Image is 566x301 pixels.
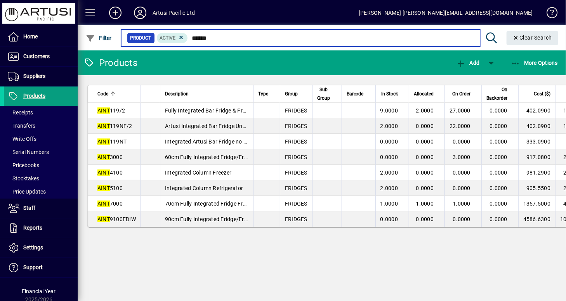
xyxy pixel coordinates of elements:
[23,205,35,211] span: Staff
[454,56,481,70] button: Add
[416,154,434,160] span: 0.0000
[285,216,307,222] span: FRIDGES
[518,118,555,134] td: 402.0900
[490,154,508,160] span: 0.0000
[317,85,330,102] span: Sub Group
[518,196,555,211] td: 1357.5000
[97,170,123,176] span: 4100
[416,201,434,207] span: 1.0000
[380,216,398,222] span: 0.0000
[511,60,558,66] span: More Options
[490,107,508,114] span: 0.0000
[22,288,56,294] span: Financial Year
[490,201,508,207] span: 0.0000
[380,107,398,114] span: 9.0000
[23,264,43,270] span: Support
[165,107,256,114] span: Fully Integrated Bar Fridge & Freezer
[8,189,46,195] span: Price Updates
[4,47,78,66] a: Customers
[518,211,555,227] td: 4586.6300
[490,138,508,145] span: 0.0000
[414,90,434,98] span: Allocated
[23,93,45,99] span: Products
[541,2,556,27] a: Knowledge Base
[97,138,110,145] em: AINT
[490,170,508,176] span: 0.0000
[165,216,299,222] span: 90cm Fully Integrated Fridge/Freezer with Ice & Water
[165,154,257,160] span: 60cm Fully Integrated Fridge/Freezer
[490,216,508,222] span: 0.0000
[86,35,112,41] span: Filter
[8,123,35,129] span: Transfers
[380,90,405,98] div: In Stock
[97,216,110,222] em: AINT
[165,90,189,98] span: Description
[97,90,108,98] span: Code
[285,90,307,98] div: Group
[83,57,137,69] div: Products
[97,201,123,207] span: 7000
[8,136,36,142] span: Write Offs
[84,31,114,45] button: Filter
[4,258,78,277] a: Support
[97,123,110,129] em: AINT
[130,34,151,42] span: Product
[97,138,127,145] span: 119NT
[285,90,298,98] span: Group
[97,185,110,191] em: AINT
[490,123,508,129] span: 0.0000
[453,185,471,191] span: 0.0000
[8,109,33,116] span: Receipts
[285,170,307,176] span: FRIDGES
[97,90,136,98] div: Code
[380,123,398,129] span: 2.0000
[518,180,555,196] td: 905.5500
[165,123,293,129] span: Artusi Integrated Bar Fridge Underbench no Freezer
[414,90,441,98] div: Allocated
[416,185,434,191] span: 0.0000
[416,107,434,114] span: 2.0000
[97,154,110,160] em: AINT
[453,170,471,176] span: 0.0000
[165,170,231,176] span: Integrated Column Freezer
[128,6,153,20] button: Profile
[23,244,43,251] span: Settings
[486,85,514,102] div: On Backorder
[97,185,123,191] span: 5100
[453,138,471,145] span: 0.0000
[4,159,78,172] a: Pricebooks
[317,85,337,102] div: Sub Group
[97,201,110,207] em: AINT
[8,175,39,182] span: Stocktakes
[285,185,307,191] span: FRIDGES
[157,33,188,43] mat-chip: Activation Status: Active
[97,216,136,222] span: 9100FDIW
[97,154,123,160] span: 3000
[4,145,78,159] a: Serial Numbers
[416,216,434,222] span: 0.0000
[518,149,555,165] td: 917.0800
[4,27,78,47] a: Home
[165,138,257,145] span: Integrated Artusi Bar Fridge no Front
[453,201,471,207] span: 1.0000
[4,67,78,86] a: Suppliers
[453,154,471,160] span: 3.0000
[416,170,434,176] span: 0.0000
[347,90,371,98] div: Barcode
[452,90,471,98] span: On Order
[153,7,195,19] div: Artusi Pacific Ltd
[8,162,39,168] span: Pricebooks
[534,90,550,98] span: Cost ($)
[23,53,50,59] span: Customers
[285,201,307,207] span: FRIDGES
[4,185,78,198] a: Price Updates
[23,225,42,231] span: Reports
[518,134,555,149] td: 333.0900
[165,90,248,98] div: Description
[380,201,398,207] span: 1.0000
[4,172,78,185] a: Stocktakes
[380,154,398,160] span: 0.0000
[160,35,176,41] span: Active
[450,123,471,129] span: 22.0000
[416,123,434,129] span: 0.0000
